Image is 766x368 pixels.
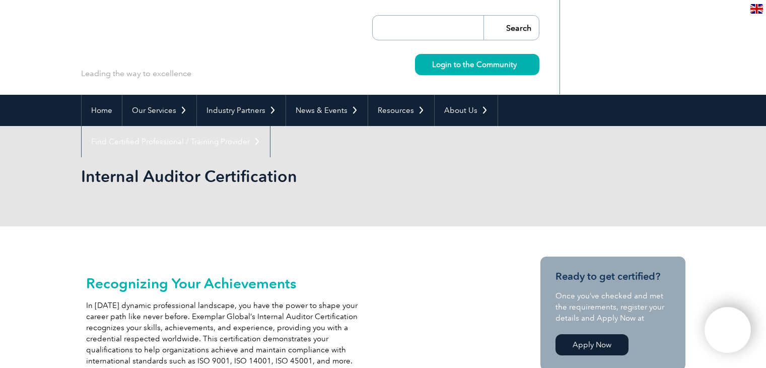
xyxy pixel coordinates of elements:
a: Find Certified Professional / Training Provider [82,126,270,157]
input: Search [483,16,539,40]
a: About Us [435,95,498,126]
a: Home [82,95,122,126]
img: en [750,4,763,14]
img: svg+xml;nitro-empty-id=MTEyNjoxMTY=-1;base64,PHN2ZyB2aWV3Qm94PSIwIDAgNDAwIDQwMCIgd2lkdGg9IjQwMCIg... [715,318,740,343]
h1: Internal Auditor Certification [81,166,468,186]
h3: Ready to get certified? [555,270,670,283]
a: Login to the Community [415,54,539,75]
p: Leading the way to excellence [81,68,191,79]
p: Once you’ve checked and met the requirements, register your details and Apply Now at [555,290,670,324]
a: Our Services [122,95,196,126]
img: svg+xml;nitro-empty-id=MzYyOjIyMw==-1;base64,PHN2ZyB2aWV3Qm94PSIwIDAgMTEgMTEiIHdpZHRoPSIxMSIgaGVp... [517,62,522,67]
a: Resources [368,95,434,126]
a: Apply Now [555,334,629,355]
a: News & Events [286,95,368,126]
h2: Recognizing Your Achievements [86,275,358,291]
a: Industry Partners [197,95,286,126]
p: In [DATE] dynamic professional landscape, you have the power to shape your career path like never... [86,300,358,366]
